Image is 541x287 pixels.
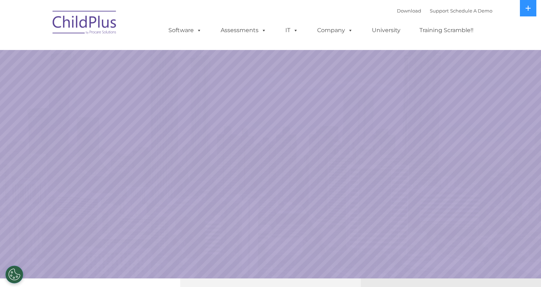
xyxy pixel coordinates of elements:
[365,23,408,37] a: University
[368,161,458,185] a: Learn More
[412,23,481,37] a: Training Scramble!!
[397,8,492,14] font: |
[310,23,360,37] a: Company
[161,23,209,37] a: Software
[397,8,421,14] a: Download
[5,266,23,283] button: Cookies Settings
[450,8,492,14] a: Schedule A Demo
[278,23,305,37] a: IT
[430,8,449,14] a: Support
[49,6,121,41] img: ChildPlus by Procare Solutions
[213,23,274,37] a: Assessments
